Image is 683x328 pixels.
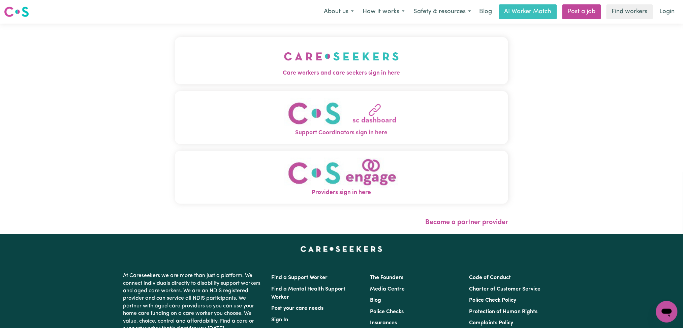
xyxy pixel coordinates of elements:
a: Complaints Policy [469,320,513,326]
a: Become a partner provider [425,219,508,226]
a: Find a Mental Health Support Worker [272,286,346,300]
button: About us [319,5,358,19]
a: Media Centre [370,286,405,292]
a: Find a Support Worker [272,275,328,280]
button: Safety & resources [409,5,475,19]
button: Providers sign in here [175,151,508,204]
a: AI Worker Match [499,4,557,19]
a: Blog [370,298,381,303]
a: Blog [475,4,496,19]
span: Providers sign in here [175,188,508,197]
img: Careseekers logo [4,6,29,18]
a: Find workers [607,4,653,19]
iframe: Button to launch messaging window [656,301,678,323]
a: Insurances [370,320,397,326]
a: Careseekers logo [4,4,29,20]
button: Support Coordinators sign in here [175,91,508,144]
a: Police Checks [370,309,404,315]
a: Sign In [272,317,288,323]
a: Login [656,4,679,19]
a: Post a job [562,4,601,19]
span: Support Coordinators sign in here [175,129,508,137]
a: The Founders [370,275,404,280]
a: Charter of Customer Service [469,286,540,292]
button: Care workers and care seekers sign in here [175,37,508,84]
a: Post your care needs [272,306,324,311]
a: Careseekers home page [301,246,382,252]
a: Police Check Policy [469,298,516,303]
a: Protection of Human Rights [469,309,537,315]
a: Code of Conduct [469,275,511,280]
span: Care workers and care seekers sign in here [175,69,508,78]
button: How it works [358,5,409,19]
